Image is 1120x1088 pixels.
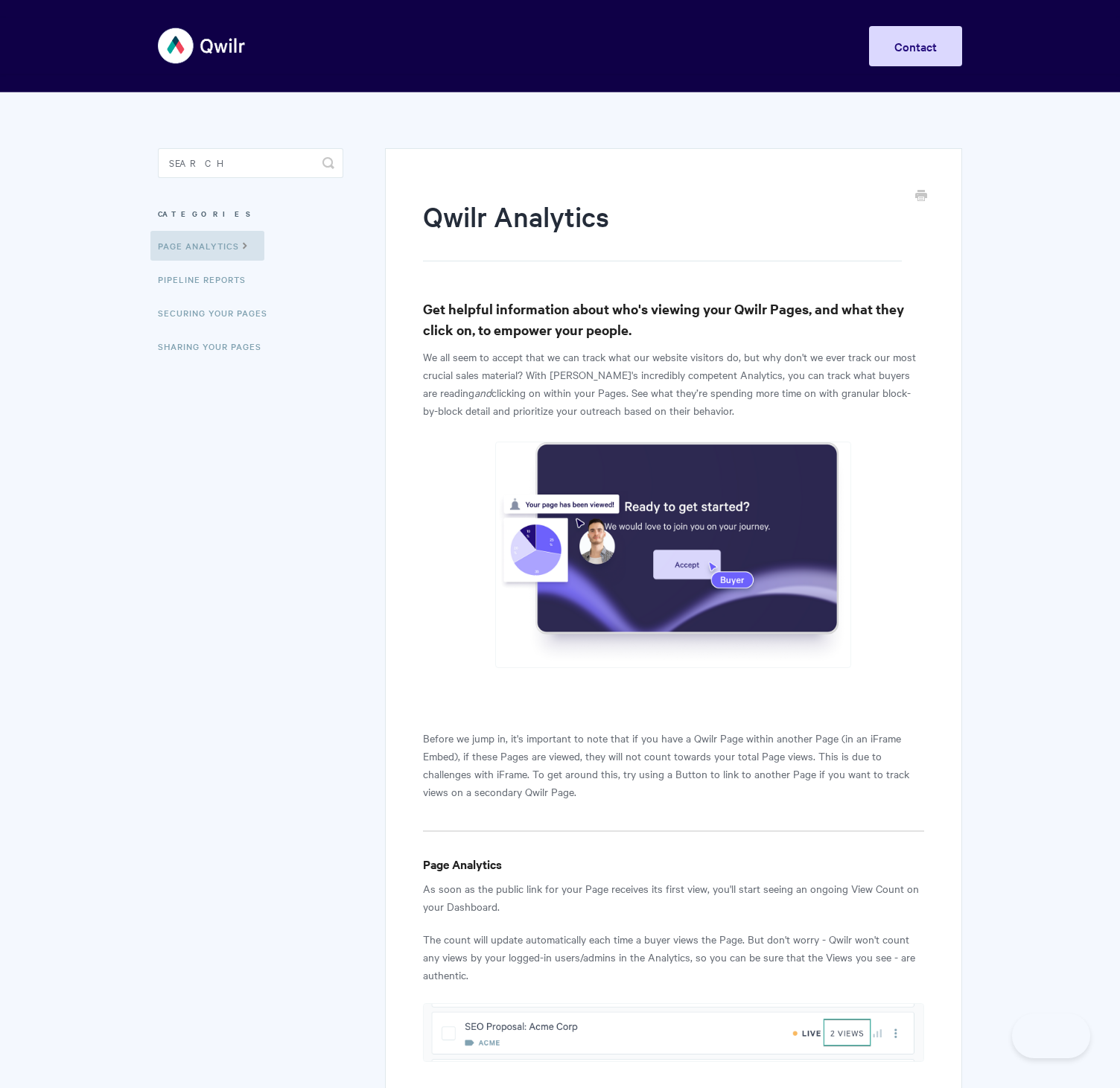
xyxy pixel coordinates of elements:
a: Print this Article [915,188,927,205]
a: Sharing Your Pages [158,331,273,361]
p: Before we jump in, it's important to note that if you have a Qwilr Page within another Page (in a... [423,729,924,801]
em: and [474,385,491,400]
h4: Page Analytics [423,855,924,874]
p: We all seem to accept that we can track what our website visitors do, but why don't we ever track... [423,348,924,419]
h3: Categories [158,200,343,227]
h3: Get helpful information about who's viewing your Qwilr Pages, and what they click on, to empower ... [423,299,924,340]
a: Pipeline reports [158,264,257,294]
a: Page Analytics [150,231,264,261]
img: Qwilr Help Center [158,18,246,74]
input: Search [158,148,343,178]
a: Contact [869,26,962,66]
a: Securing Your Pages [158,298,279,328]
h1: Qwilr Analytics [423,197,902,261]
p: As soon as the public link for your Page receives its first view, you'll start seeing an ongoing ... [423,879,924,915]
iframe: Toggle Customer Support [1012,1014,1090,1058]
p: The count will update automatically each time a buyer views the Page. But don't worry - Qwilr won... [423,930,924,984]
